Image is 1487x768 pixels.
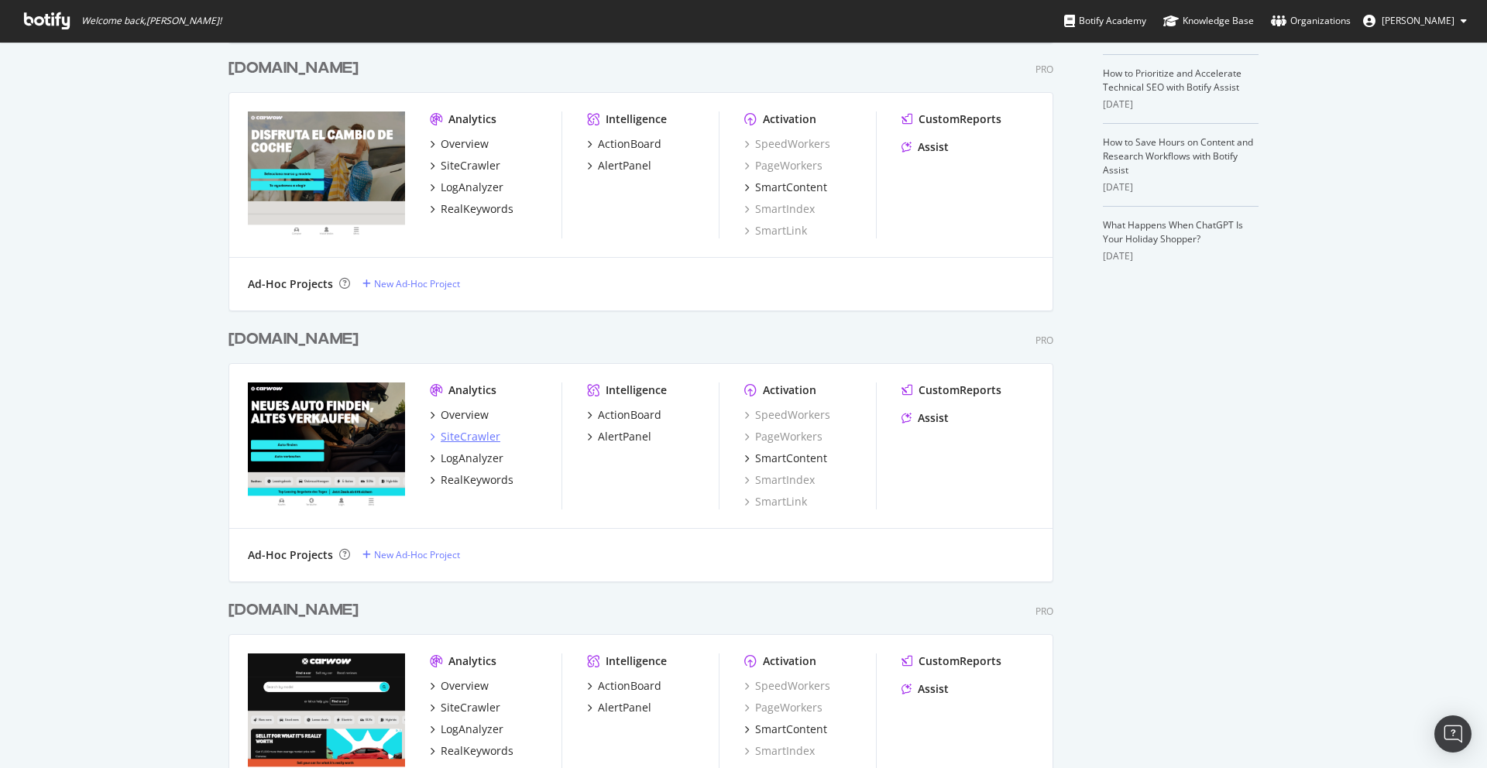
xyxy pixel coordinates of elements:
div: Pro [1035,63,1053,76]
a: PageWorkers [744,700,822,715]
span: Welcome back, [PERSON_NAME] ! [81,15,222,27]
div: SmartContent [755,451,827,466]
a: SmartContent [744,180,827,195]
a: Overview [430,136,489,152]
a: SiteCrawler [430,700,500,715]
a: LogAnalyzer [430,451,503,466]
div: Pro [1035,334,1053,347]
a: What Happens When ChatGPT Is Your Holiday Shopper? [1103,218,1243,245]
a: Overview [430,678,489,694]
a: Assist [901,681,949,697]
div: New Ad-Hoc Project [374,548,460,561]
a: ActionBoard [587,136,661,152]
div: ActionBoard [598,136,661,152]
div: Assist [918,410,949,426]
a: How to Save Hours on Content and Research Workflows with Botify Assist [1103,135,1253,177]
div: Overview [441,136,489,152]
div: Intelligence [606,382,667,398]
div: SiteCrawler [441,700,500,715]
div: SiteCrawler [441,158,500,173]
div: SmartContent [755,722,827,737]
a: SmartContent [744,722,827,737]
div: AlertPanel [598,158,651,173]
div: Botify Academy [1064,13,1146,29]
a: AlertPanel [587,429,651,444]
a: [DOMAIN_NAME] [228,328,365,351]
a: How to Prioritize and Accelerate Technical SEO with Botify Assist [1103,67,1241,94]
a: PageWorkers [744,158,822,173]
a: SmartIndex [744,472,815,488]
div: Activation [763,111,816,127]
div: New Ad-Hoc Project [374,277,460,290]
a: CustomReports [901,653,1001,669]
a: ActionBoard [587,678,661,694]
div: Assist [918,681,949,697]
div: CustomReports [919,653,1001,669]
a: SpeedWorkers [744,136,830,152]
div: RealKeywords [441,201,513,217]
a: RealKeywords [430,743,513,759]
div: Activation [763,653,816,669]
div: Organizations [1271,13,1351,29]
a: LogAnalyzer [430,722,503,737]
div: Assist [918,139,949,155]
div: Activation [763,382,816,398]
div: Open Intercom Messenger [1434,715,1472,753]
a: [DOMAIN_NAME] [228,599,365,622]
div: RealKeywords [441,472,513,488]
a: [DOMAIN_NAME] [228,57,365,80]
div: ActionBoard [598,407,661,423]
div: AlertPanel [598,700,651,715]
a: Assist [901,410,949,426]
div: CustomReports [919,382,1001,398]
div: Analytics [448,653,496,669]
a: AlertPanel [587,700,651,715]
div: [DOMAIN_NAME] [228,57,359,80]
div: [DOMAIN_NAME] [228,328,359,351]
a: Assist [901,139,949,155]
div: Ad-Hoc Projects [248,276,333,292]
div: Overview [441,678,489,694]
div: LogAnalyzer [441,722,503,737]
a: RealKeywords [430,201,513,217]
div: SpeedWorkers [744,407,830,423]
button: [PERSON_NAME] [1351,9,1479,33]
a: CustomReports [901,382,1001,398]
div: Overview [441,407,489,423]
img: www.carwow.es [248,111,405,237]
div: ActionBoard [598,678,661,694]
a: AlertPanel [587,158,651,173]
div: Ad-Hoc Projects [248,547,333,563]
div: [DATE] [1103,98,1259,111]
div: LogAnalyzer [441,451,503,466]
div: [DATE] [1103,249,1259,263]
a: SiteCrawler [430,158,500,173]
div: Intelligence [606,653,667,669]
div: Knowledge Base [1163,13,1254,29]
img: www.carwow.de [248,382,405,508]
a: LogAnalyzer [430,180,503,195]
a: CustomReports [901,111,1001,127]
div: Pro [1035,605,1053,618]
div: SmartContent [755,180,827,195]
a: SiteCrawler [430,429,500,444]
div: SmartLink [744,223,807,238]
div: Analytics [448,382,496,398]
a: SmartIndex [744,743,815,759]
a: SmartContent [744,451,827,466]
div: SiteCrawler [441,429,500,444]
a: SmartLink [744,494,807,509]
a: ActionBoard [587,407,661,423]
div: Analytics [448,111,496,127]
a: Overview [430,407,489,423]
span: Bradley Raw [1382,14,1454,27]
a: PageWorkers [744,429,822,444]
div: Intelligence [606,111,667,127]
a: SmartIndex [744,201,815,217]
